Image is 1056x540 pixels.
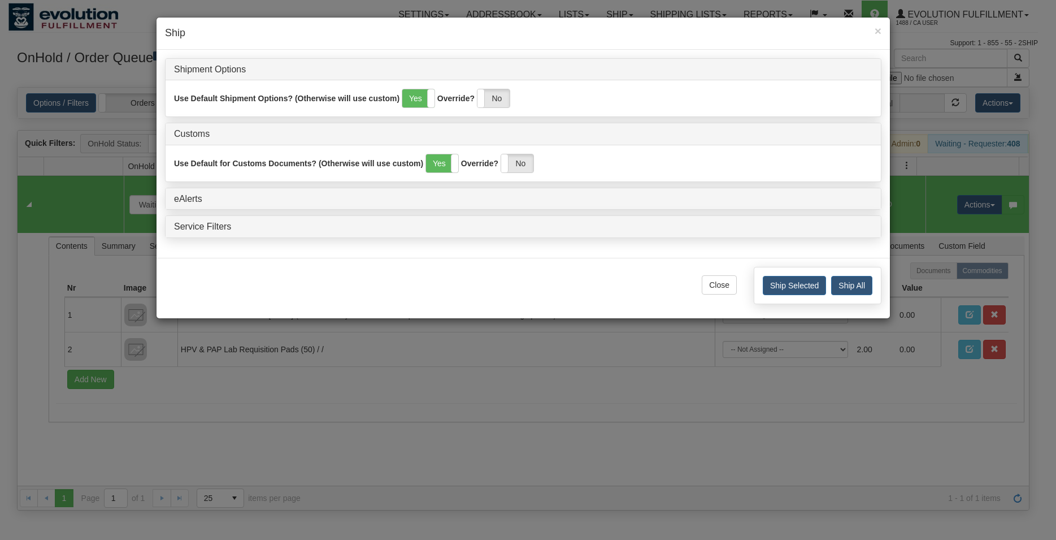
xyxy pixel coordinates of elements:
[461,158,498,169] label: Override?
[501,154,533,172] label: No
[174,194,202,204] a: eAlerts
[875,25,881,37] button: Close
[165,26,881,41] h4: Ship
[174,129,210,139] a: Customs
[437,93,475,104] label: Override?
[702,275,737,295] button: Close
[174,93,399,104] label: Use Default Shipment Options? (Otherwise will use custom)
[477,89,510,107] label: No
[426,154,458,172] label: Yes
[402,89,434,107] label: Yes
[174,64,246,74] a: Shipment Options
[174,158,423,169] label: Use Default for Customs Documents? (Otherwise will use custom)
[174,222,231,231] a: Service Filters
[763,276,826,295] button: Ship Selected
[831,276,872,295] button: Ship All
[875,24,881,37] span: ×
